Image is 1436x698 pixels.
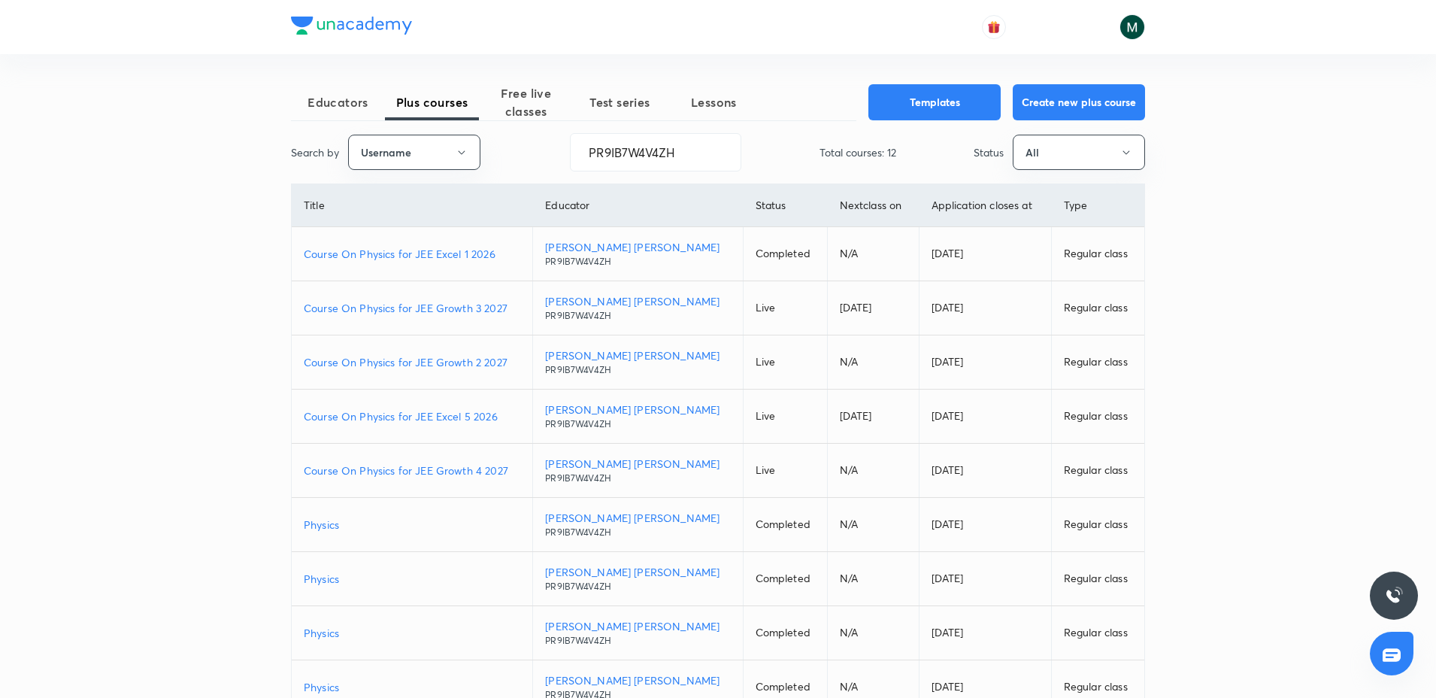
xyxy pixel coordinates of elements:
[1051,335,1144,390] td: Regular class
[545,672,730,688] p: [PERSON_NAME] [PERSON_NAME]
[385,93,479,111] span: Plus courses
[545,510,730,526] p: [PERSON_NAME] [PERSON_NAME]
[304,300,520,316] a: Course On Physics for JEE Growth 3 2027
[919,335,1051,390] td: [DATE]
[304,246,520,262] a: Course On Physics for JEE Excel 1 2026
[291,144,339,160] p: Search by
[545,417,730,431] p: PR9IB7W4V4ZH
[868,84,1001,120] button: Templates
[304,571,520,587] a: Physics
[291,17,412,35] img: Company Logo
[545,293,730,309] p: [PERSON_NAME] [PERSON_NAME]
[919,498,1051,552] td: [DATE]
[1051,184,1144,227] th: Type
[827,498,919,552] td: N/A
[545,526,730,539] p: PR9IB7W4V4ZH
[545,239,730,269] a: [PERSON_NAME] [PERSON_NAME]PR9IB7W4V4ZH
[291,17,412,38] a: Company Logo
[743,444,827,498] td: Live
[304,625,520,641] a: Physics
[743,184,827,227] th: Status
[545,456,730,472] p: [PERSON_NAME] [PERSON_NAME]
[479,84,573,120] span: Free live classes
[919,184,1051,227] th: Application closes at
[545,402,730,417] p: [PERSON_NAME] [PERSON_NAME]
[545,472,730,485] p: PR9IB7W4V4ZH
[743,390,827,444] td: Live
[982,15,1006,39] button: avatar
[919,606,1051,660] td: [DATE]
[743,606,827,660] td: Completed
[1051,606,1144,660] td: Regular class
[545,618,730,648] a: [PERSON_NAME] [PERSON_NAME]PR9IB7W4V4ZH
[1051,390,1144,444] td: Regular class
[743,498,827,552] td: Completed
[974,144,1004,160] p: Status
[304,408,520,424] a: Course On Physics for JEE Excel 5 2026
[571,133,741,171] input: Search...
[1013,84,1145,120] button: Create new plus course
[304,354,520,370] a: Course On Physics for JEE Growth 2 2027
[545,618,730,634] p: [PERSON_NAME] [PERSON_NAME]
[545,402,730,431] a: [PERSON_NAME] [PERSON_NAME]PR9IB7W4V4ZH
[827,281,919,335] td: [DATE]
[827,606,919,660] td: N/A
[743,335,827,390] td: Live
[827,335,919,390] td: N/A
[827,444,919,498] td: N/A
[919,281,1051,335] td: [DATE]
[545,347,730,377] a: [PERSON_NAME] [PERSON_NAME]PR9IB7W4V4ZH
[304,517,520,533] a: Physics
[1051,552,1144,606] td: Regular class
[1051,444,1144,498] td: Regular class
[919,444,1051,498] td: [DATE]
[919,227,1051,281] td: [DATE]
[545,510,730,539] a: [PERSON_NAME] [PERSON_NAME]PR9IB7W4V4ZH
[573,93,667,111] span: Test series
[545,239,730,255] p: [PERSON_NAME] [PERSON_NAME]
[304,679,520,695] a: Physics
[545,456,730,485] a: [PERSON_NAME] [PERSON_NAME]PR9IB7W4V4ZH
[827,552,919,606] td: N/A
[545,564,730,593] a: [PERSON_NAME] [PERSON_NAME]PR9IB7W4V4ZH
[987,20,1001,34] img: avatar
[1051,227,1144,281] td: Regular class
[743,281,827,335] td: Live
[1051,498,1144,552] td: Regular class
[348,135,480,170] button: Username
[1051,281,1144,335] td: Regular class
[819,144,896,160] p: Total courses: 12
[304,463,520,478] a: Course On Physics for JEE Growth 4 2027
[919,552,1051,606] td: [DATE]
[545,293,730,323] a: [PERSON_NAME] [PERSON_NAME]PR9IB7W4V4ZH
[667,93,761,111] span: Lessons
[291,93,385,111] span: Educators
[292,184,533,227] th: Title
[1013,135,1145,170] button: All
[743,227,827,281] td: Completed
[919,390,1051,444] td: [DATE]
[545,580,730,593] p: PR9IB7W4V4ZH
[1385,587,1403,605] img: ttu
[545,347,730,363] p: [PERSON_NAME] [PERSON_NAME]
[545,309,730,323] p: PR9IB7W4V4ZH
[827,227,919,281] td: N/A
[1119,14,1145,40] img: Milind Shahare
[545,564,730,580] p: [PERSON_NAME] [PERSON_NAME]
[827,390,919,444] td: [DATE]
[533,184,743,227] th: Educator
[545,255,730,269] p: PR9IB7W4V4ZH
[743,552,827,606] td: Completed
[545,363,730,377] p: PR9IB7W4V4ZH
[827,184,919,227] th: Next class on
[545,634,730,648] p: PR9IB7W4V4ZH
